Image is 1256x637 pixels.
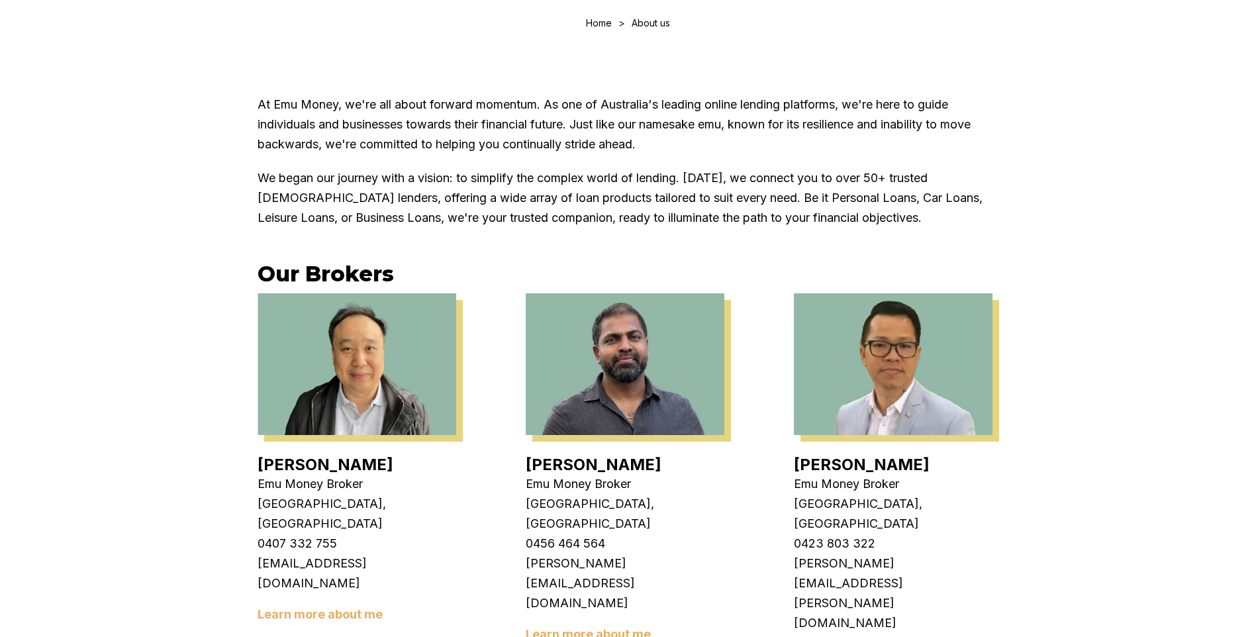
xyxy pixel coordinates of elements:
div: > [618,17,625,28]
img: Krish Babu [526,293,724,435]
img: Steven Nguyen [794,293,992,435]
p: Emu Money Broker [526,474,724,494]
p: 0407 332 755 [258,534,456,554]
p: [PERSON_NAME][EMAIL_ADDRESS][PERSON_NAME][DOMAIN_NAME] [794,554,992,633]
p: [GEOGRAPHIC_DATA], [GEOGRAPHIC_DATA] [794,494,992,534]
h3: Our Brokers [258,261,999,287]
p: [EMAIL_ADDRESS][DOMAIN_NAME] [258,554,456,593]
a: Learn more about me [258,607,383,621]
p: 0423 803 322 [794,534,992,554]
a: [PERSON_NAME] [794,455,930,474]
a: [PERSON_NAME] [526,455,661,474]
img: Eujin Ooi [258,293,456,435]
a: [PERSON_NAME] [258,455,393,474]
p: [GEOGRAPHIC_DATA], [GEOGRAPHIC_DATA] [258,494,456,534]
a: Home [586,17,612,28]
p: [PERSON_NAME][EMAIL_ADDRESS][DOMAIN_NAME] [526,554,724,613]
p: We began our journey with a vision: to simplify the complex world of lending. [DATE], we connect ... [258,168,999,228]
p: At Emu Money, we're all about forward momentum. As one of Australia's leading online lending plat... [258,95,999,154]
div: About us [632,17,670,28]
p: [GEOGRAPHIC_DATA], [GEOGRAPHIC_DATA] [526,494,724,534]
p: Emu Money Broker [258,474,456,494]
p: 0456 464 564 [526,534,724,554]
p: Emu Money Broker [794,474,992,494]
